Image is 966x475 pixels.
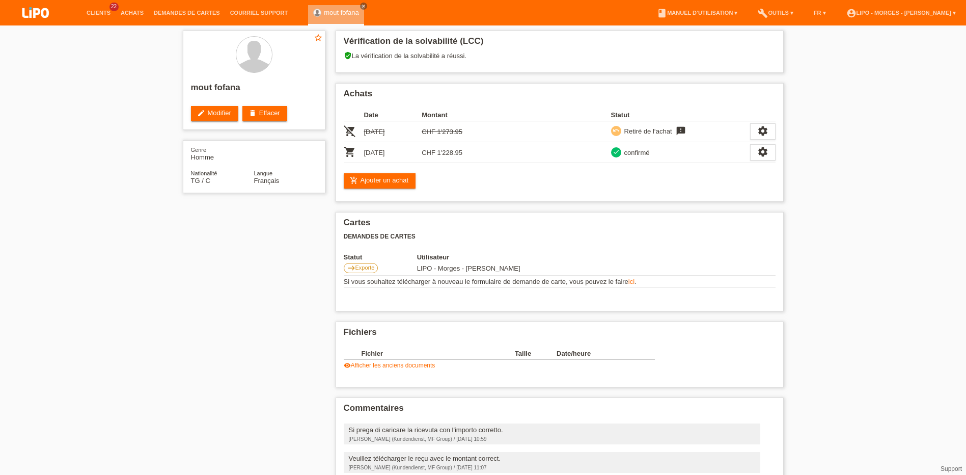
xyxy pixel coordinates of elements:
a: mout fofana [324,9,359,16]
div: Si prega di caricare la ricevuta con l'importo corretto. [349,426,755,434]
td: [DATE] [364,142,422,163]
a: add_shopping_cartAjouter un achat [344,173,416,189]
i: edit [197,109,205,117]
i: delete [249,109,257,117]
a: deleteEffacer [242,106,287,121]
a: close [360,3,367,10]
i: book [657,8,667,18]
a: visibilityAfficher les anciens documents [344,362,435,369]
i: POSP00025952 [344,125,356,137]
th: Date/heure [557,348,640,360]
a: Courriel Support [225,10,293,16]
td: Si vous souhaitez télécharger à nouveau le formulaire de demande de carte, vous pouvez le faire . [344,276,776,288]
a: bookManuel d’utilisation ▾ [652,10,742,16]
th: Statut [611,109,750,121]
a: Support [941,465,962,472]
td: [DATE] [364,121,422,142]
a: ici [628,278,634,285]
a: star_border [314,33,323,44]
td: CHF 1'228.95 [422,142,480,163]
i: close [361,4,366,9]
a: editModifier [191,106,238,121]
span: 09.08.2025 [417,265,520,272]
h2: Vérification de la solvabilité (LCC) [344,36,776,51]
i: feedback [675,126,687,136]
a: LIPO pay [10,21,61,29]
div: Homme [191,146,254,161]
span: Français [254,177,280,184]
h2: Cartes [344,218,776,233]
div: Veuillez télécharger le reçu avec le montant correct. [349,455,755,462]
span: Genre [191,147,207,153]
i: undo [613,127,620,134]
i: star_border [314,33,323,42]
th: Utilisateur [417,253,590,261]
div: Retiré de l‘achat [621,126,672,137]
div: La vérification de la solvabilité a réussi. [344,51,776,67]
span: Langue [254,170,273,176]
div: [PERSON_NAME] (Kundendienst, MF Group) / [DATE] 11:07 [349,465,755,470]
h2: Fichiers [344,327,776,342]
h2: mout fofana [191,83,317,98]
i: settings [757,125,768,137]
a: FR ▾ [809,10,831,16]
span: Exporte [355,265,375,271]
td: CHF 1'273.95 [422,121,480,142]
th: Date [364,109,422,121]
h2: Commentaires [344,403,776,418]
a: Demandes de cartes [149,10,225,16]
th: Fichier [362,348,515,360]
th: Montant [422,109,480,121]
a: buildOutils ▾ [753,10,798,16]
i: check [613,148,620,155]
div: [PERSON_NAME] (Kundendienst, MF Group) / [DATE] 10:59 [349,436,755,442]
th: Taille [515,348,557,360]
i: verified_user [344,51,352,60]
span: 22 [109,3,119,11]
th: Statut [344,253,417,261]
i: visibility [344,362,351,369]
i: east [347,264,355,272]
i: build [758,8,768,18]
div: confirmé [621,147,650,158]
span: Nationalité [191,170,217,176]
h2: Achats [344,89,776,104]
i: POSP00026578 [344,146,356,158]
a: Achats [116,10,149,16]
i: settings [757,146,768,157]
h3: Demandes de cartes [344,233,776,241]
a: Clients [81,10,116,16]
span: Togo / C / 02.02.2009 [191,177,210,184]
i: account_circle [846,8,857,18]
a: account_circleLIPO - Morges - [PERSON_NAME] ▾ [841,10,961,16]
i: add_shopping_cart [350,176,358,184]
